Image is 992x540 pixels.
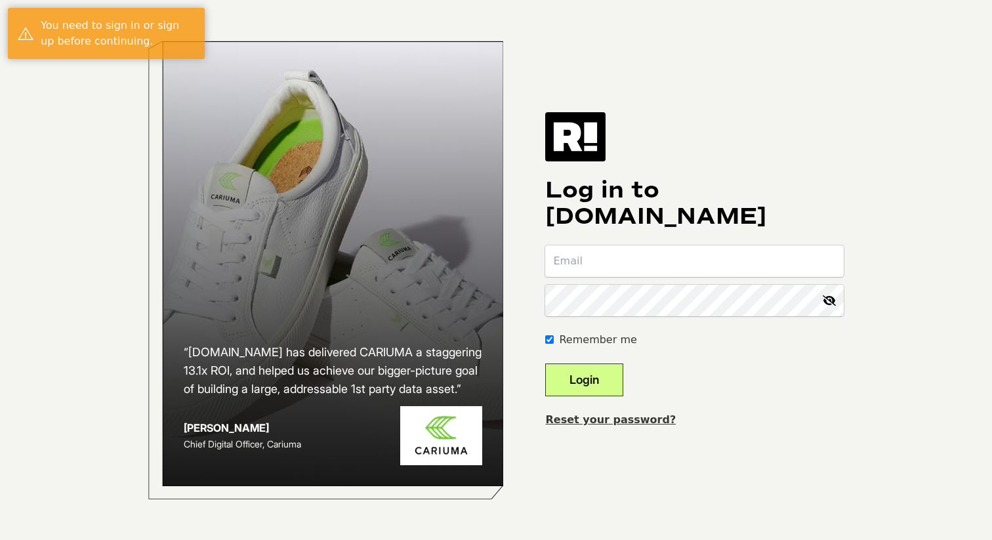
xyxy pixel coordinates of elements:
[184,438,301,449] span: Chief Digital Officer, Cariuma
[184,421,269,434] strong: [PERSON_NAME]
[545,245,844,277] input: Email
[184,343,483,398] h2: “[DOMAIN_NAME] has delivered CARIUMA a staggering 13.1x ROI, and helped us achieve our bigger-pic...
[400,406,482,466] img: Cariuma
[545,112,606,161] img: Retention.com
[545,177,844,230] h1: Log in to [DOMAIN_NAME]
[41,18,195,49] div: You need to sign in or sign up before continuing.
[545,413,676,426] a: Reset your password?
[545,363,623,396] button: Login
[559,332,636,348] label: Remember me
